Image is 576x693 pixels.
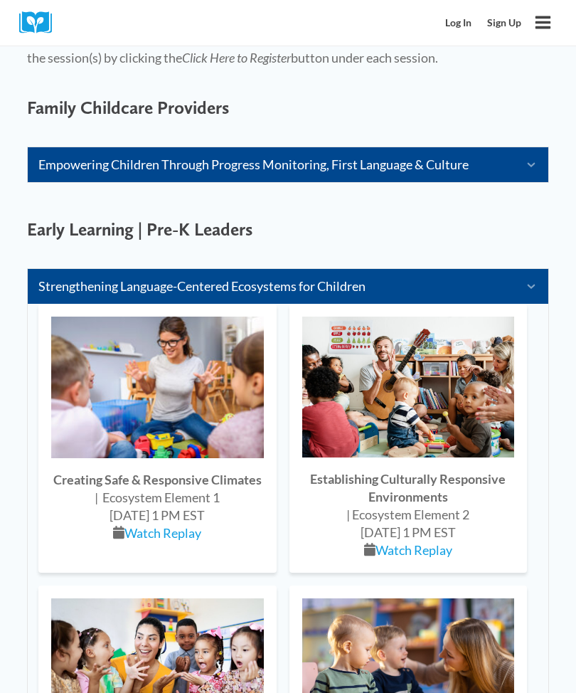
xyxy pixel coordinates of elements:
a: Empowering Children Through Progress Monitoring, First Language & Culture [38,154,503,175]
div: [DATE] 1 PM EST [51,507,264,524]
em: Click Here to Register [182,50,291,65]
strong: Establishing Culturally Responsive Environments [310,471,506,504]
nav: Secondary Mobile Navigation [438,10,529,36]
img: Cox Campus [19,11,62,33]
span: Family Childcare Providers [27,97,229,118]
a: Log In [438,10,480,36]
a: Strengthening Language-Centered Ecosystems for Children [38,276,503,297]
p: Explore the Learning Journey Series offered by using the drop-down areas below. Register for the ... [27,27,549,68]
span: Early Learning | Pre-K Leaders [27,218,252,240]
div: | Ecosystem Element 2 [302,470,515,524]
button: Open menu [529,9,557,36]
strong: Creating Safe & Responsive Climates [53,472,262,487]
a: Watch Replay [124,525,201,541]
span: | Ecosystem Element 1 [95,490,220,505]
a: Watch Replay [375,542,452,558]
div: [DATE] 1 PM EST [302,524,515,541]
a: Sign Up [479,10,529,36]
